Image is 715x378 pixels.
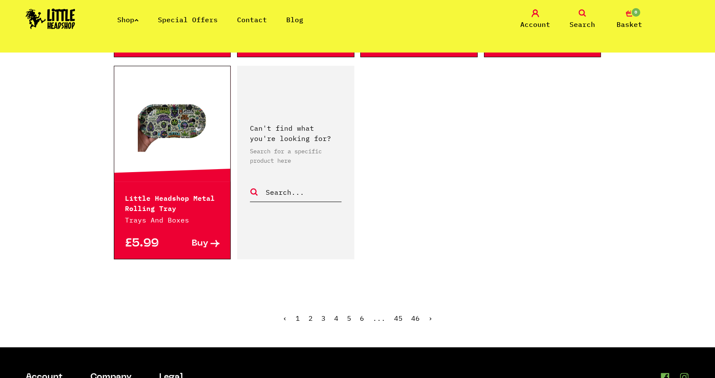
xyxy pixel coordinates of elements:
[617,19,642,29] span: Basket
[309,314,313,322] span: 2
[608,9,651,29] a: 0 Basket
[296,314,300,322] a: 1
[125,192,220,213] p: Little Headshop Metal Rolling Tray
[570,19,595,29] span: Search
[192,239,208,248] span: Buy
[283,314,287,322] a: « Previous
[373,314,386,322] span: ...
[172,239,220,248] a: Buy
[265,187,341,198] input: Search...
[631,7,641,18] span: 0
[347,314,351,322] a: 5
[125,239,172,248] p: £5.99
[334,314,338,322] a: 4
[520,19,550,29] span: Account
[237,15,267,24] a: Contact
[250,123,341,144] p: Can't find what you're looking for?
[250,147,341,165] p: Search for a specific product here
[394,314,403,322] a: 45
[360,314,364,322] a: 6
[26,9,75,29] img: Little Head Shop Logo
[286,15,303,24] a: Blog
[561,9,604,29] a: Search
[428,314,433,322] a: Next »
[411,314,420,322] a: 46
[125,215,220,225] p: Trays And Boxes
[321,314,326,322] a: 3
[158,15,218,24] a: Special Offers
[117,15,139,24] a: Shop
